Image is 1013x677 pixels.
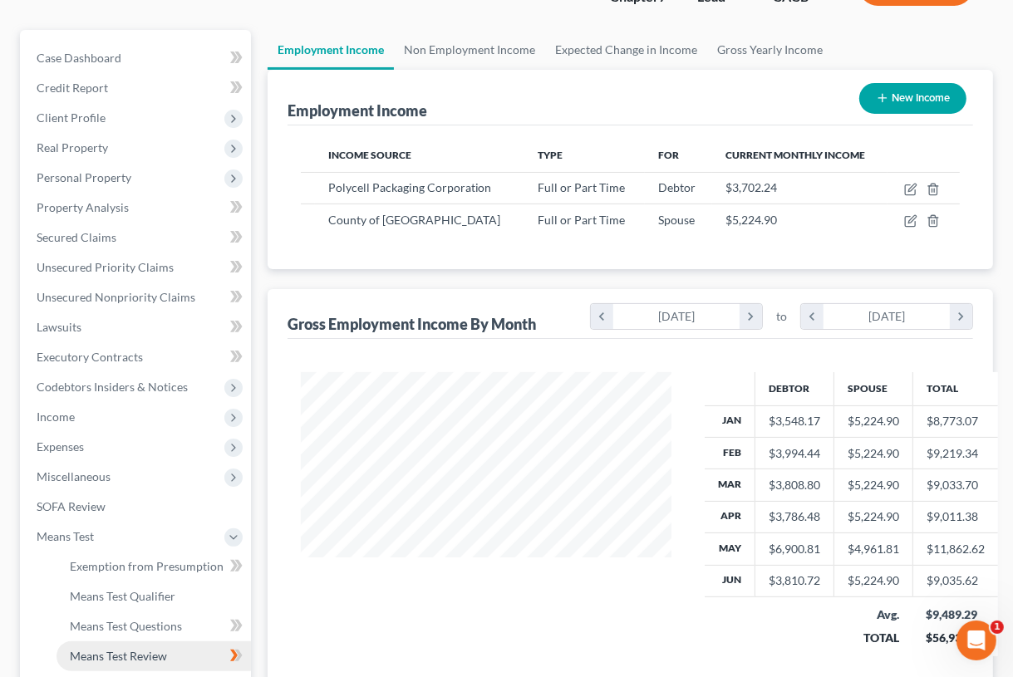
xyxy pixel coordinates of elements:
[848,477,899,493] div: $5,224.90
[769,541,820,557] div: $6,900.81
[37,499,106,513] span: SOFA Review
[37,469,111,483] span: Miscellaneous
[912,501,998,532] td: $9,011.38
[926,630,985,646] div: $56,935.73
[912,372,998,405] th: Total
[725,180,777,194] span: $3,702.24
[57,581,251,611] a: Means Test Qualifier
[545,30,707,70] a: Expected Change in Income
[769,413,820,429] div: $3,548.17
[705,501,755,532] th: Apr
[70,649,167,663] span: Means Test Review
[912,565,998,596] td: $9,035.62
[950,304,972,329] i: chevron_right
[37,170,131,184] span: Personal Property
[23,253,251,282] a: Unsecured Priority Claims
[23,282,251,312] a: Unsecured Nonpriority Claims
[956,621,996,660] iframe: Intercom live chat
[769,572,820,589] div: $3,810.72
[23,223,251,253] a: Secured Claims
[23,193,251,223] a: Property Analysis
[37,200,129,214] span: Property Analysis
[591,304,613,329] i: chevron_left
[268,30,394,70] a: Employment Income
[755,372,834,405] th: Debtor
[37,410,75,424] span: Income
[658,180,696,194] span: Debtor
[848,445,899,462] div: $5,224.90
[37,439,84,454] span: Expenses
[725,213,777,227] span: $5,224.90
[912,405,998,437] td: $8,773.07
[847,630,899,646] div: TOTAL
[23,312,251,342] a: Lawsuits
[328,149,411,161] span: Income Source
[538,213,625,227] span: Full or Part Time
[912,469,998,501] td: $9,033.70
[37,110,106,125] span: Client Profile
[740,304,762,329] i: chevron_right
[613,304,740,329] div: [DATE]
[705,437,755,469] th: Feb
[23,73,251,103] a: Credit Report
[70,589,175,603] span: Means Test Qualifier
[37,350,143,364] span: Executory Contracts
[801,304,824,329] i: chevron_left
[37,529,94,543] span: Means Test
[328,213,501,227] span: County of [GEOGRAPHIC_DATA]
[23,43,251,73] a: Case Dashboard
[834,372,912,405] th: Spouse
[991,621,1004,634] span: 1
[847,606,899,623] div: Avg.
[538,149,563,161] span: Type
[328,180,492,194] span: Polycell Packaging Corporation
[705,565,755,596] th: Jun
[705,405,755,437] th: Jan
[725,149,865,161] span: Current Monthly Income
[769,445,820,462] div: $3,994.44
[848,508,899,525] div: $5,224.90
[707,30,833,70] a: Gross Yearly Income
[538,180,625,194] span: Full or Part Time
[848,413,899,429] div: $5,224.90
[912,533,998,565] td: $11,862.62
[70,559,224,573] span: Exemption from Presumption
[912,437,998,469] td: $9,219.34
[37,51,121,65] span: Case Dashboard
[848,541,899,557] div: $4,961.81
[37,260,174,274] span: Unsecured Priority Claims
[37,140,108,155] span: Real Property
[776,308,787,325] span: to
[769,508,820,525] div: $3,786.48
[70,619,182,633] span: Means Test Questions
[658,213,695,227] span: Spouse
[37,230,116,244] span: Secured Claims
[37,81,108,95] span: Credit Report
[23,342,251,372] a: Executory Contracts
[288,101,427,120] div: Employment Income
[37,320,81,334] span: Lawsuits
[37,290,195,304] span: Unsecured Nonpriority Claims
[57,641,251,671] a: Means Test Review
[37,380,188,394] span: Codebtors Insiders & Notices
[57,552,251,581] a: Exemption from Presumption
[23,492,251,522] a: SOFA Review
[288,314,536,334] div: Gross Employment Income By Month
[658,149,679,161] span: For
[824,304,951,329] div: [DATE]
[769,477,820,493] div: $3,808.80
[705,469,755,501] th: Mar
[859,83,966,114] button: New Income
[57,611,251,641] a: Means Test Questions
[926,606,985,623] div: $9,489.29
[705,533,755,565] th: May
[394,30,545,70] a: Non Employment Income
[848,572,899,589] div: $5,224.90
